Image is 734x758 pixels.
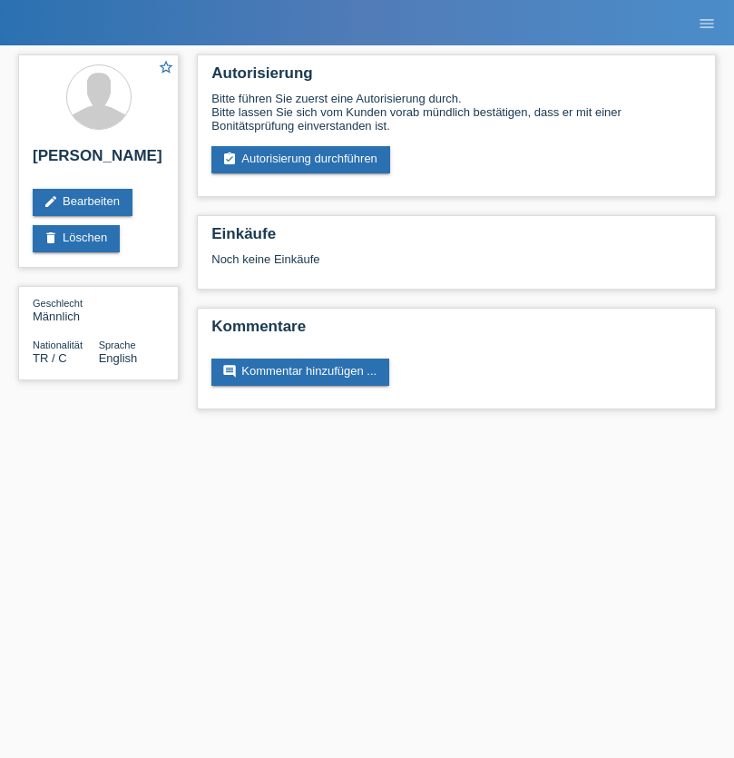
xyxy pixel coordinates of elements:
[158,59,174,75] i: star_border
[33,298,83,309] span: Geschlecht
[99,340,136,350] span: Sprache
[33,147,164,174] h2: [PERSON_NAME]
[211,146,390,173] a: assignment_turned_inAutorisierung durchführen
[158,59,174,78] a: star_border
[44,231,58,245] i: delete
[211,92,701,133] div: Bitte führen Sie zuerst eine Autorisierung durch. Bitte lassen Sie sich vom Kunden vorab mündlich...
[211,359,389,386] a: commentKommentar hinzufügen ...
[211,252,701,280] div: Noch keine Einkäufe
[222,364,237,379] i: comment
[33,225,120,252] a: deleteLöschen
[222,152,237,166] i: assignment_turned_in
[689,17,725,28] a: menu
[211,318,701,345] h2: Kommentare
[211,64,701,92] h2: Autorisierung
[33,351,67,365] span: Türkei / C / 01.11.2021
[44,194,58,209] i: edit
[33,340,83,350] span: Nationalität
[33,189,132,216] a: editBearbeiten
[33,296,99,323] div: Männlich
[698,15,716,33] i: menu
[211,225,701,252] h2: Einkäufe
[99,351,138,365] span: English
